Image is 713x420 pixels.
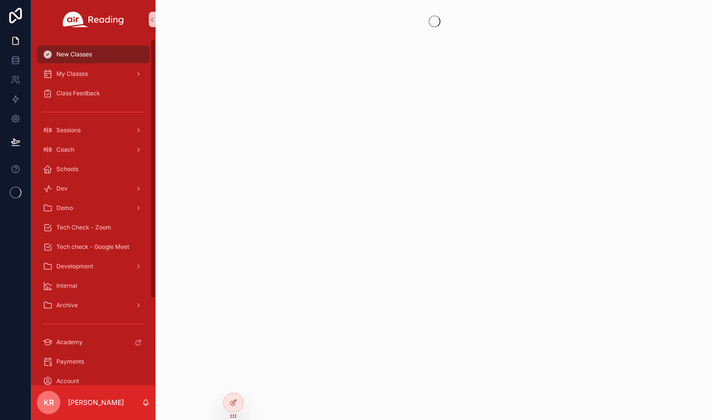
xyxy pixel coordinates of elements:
span: Dev [56,185,68,192]
a: New Classes [37,46,150,63]
a: Dev [37,180,150,197]
span: Sessions [56,126,81,134]
span: Coach [56,146,74,154]
span: My Classes [56,70,88,78]
span: Payments [56,358,84,366]
a: Academy [37,333,150,351]
div: scrollable content [31,39,156,385]
a: Class Feedback [37,85,150,102]
a: Account [37,372,150,390]
a: My Classes [37,65,150,83]
span: Tech check - Google Meet [56,243,129,251]
span: Academy [56,338,83,346]
span: Schools [56,165,78,173]
img: App logo [63,12,124,27]
span: Tech Check - Zoom [56,224,111,231]
span: New Classes [56,51,92,58]
a: Sessions [37,122,150,139]
span: Development [56,262,93,270]
a: Demo [37,199,150,217]
a: Internal [37,277,150,295]
a: Tech Check - Zoom [37,219,150,236]
a: Coach [37,141,150,158]
span: Internal [56,282,77,290]
p: [PERSON_NAME] [68,398,124,407]
a: Payments [37,353,150,370]
span: Account [56,377,79,385]
span: KR [44,397,54,408]
a: Tech check - Google Meet [37,238,150,256]
span: Class Feedback [56,89,100,97]
a: Archive [37,297,150,314]
span: Demo [56,204,73,212]
a: Development [37,258,150,275]
a: Schools [37,160,150,178]
span: Archive [56,301,78,309]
